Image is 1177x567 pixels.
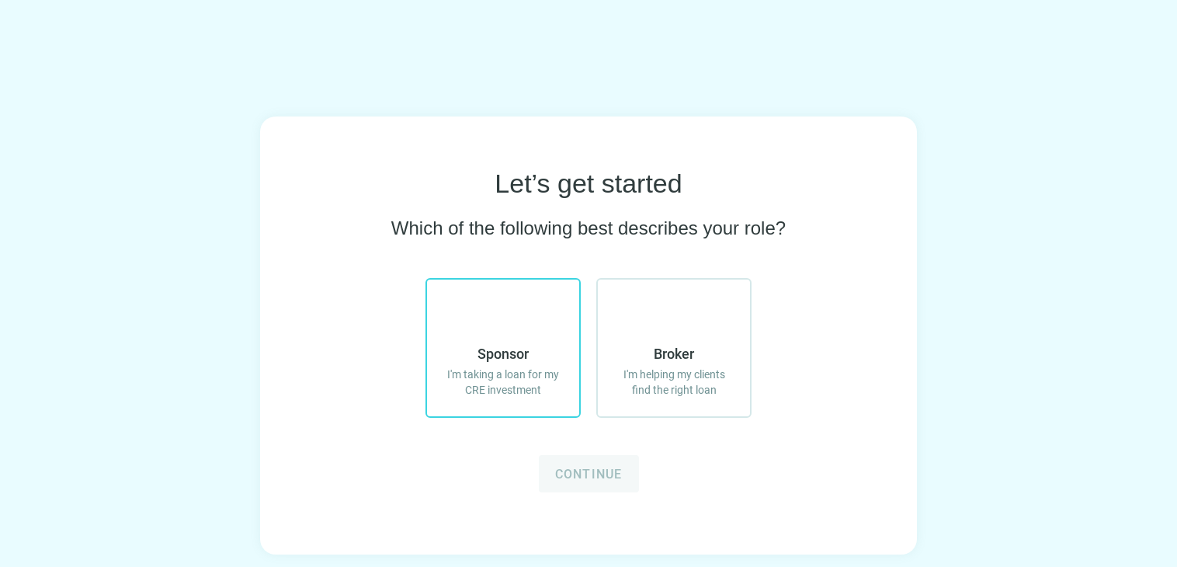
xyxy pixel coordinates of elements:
[443,367,564,398] span: I'm taking a loan for my CRE investment
[654,345,694,364] span: Broker
[613,367,734,398] span: I'm helping my clients find the right loan
[539,455,639,492] button: Continue
[495,166,682,200] span: Let’s get started
[477,345,529,364] span: Sponsor
[391,216,786,241] span: Which of the following best describes your role?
